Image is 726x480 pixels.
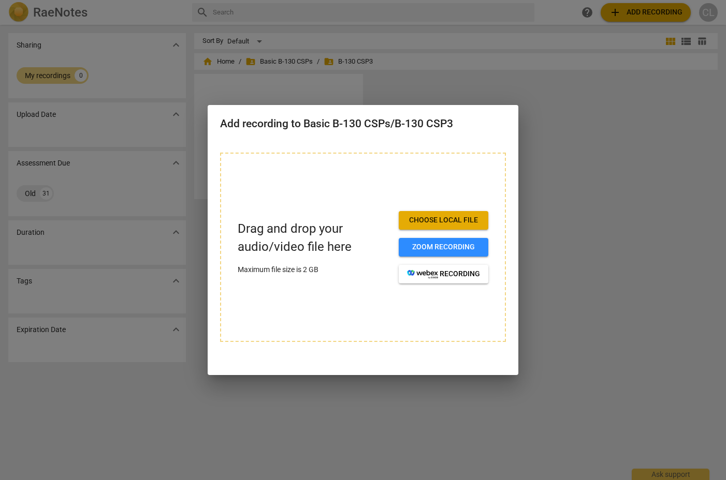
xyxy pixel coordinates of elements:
[238,220,390,256] p: Drag and drop your audio/video file here
[399,238,488,257] button: Zoom recording
[220,117,506,130] h2: Add recording to Basic B-130 CSPs/B-130 CSP3
[399,265,488,283] button: recording
[399,211,488,230] button: Choose local file
[407,269,480,279] span: recording
[238,264,390,275] p: Maximum file size is 2 GB
[407,242,480,252] span: Zoom recording
[407,215,480,226] span: Choose local file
